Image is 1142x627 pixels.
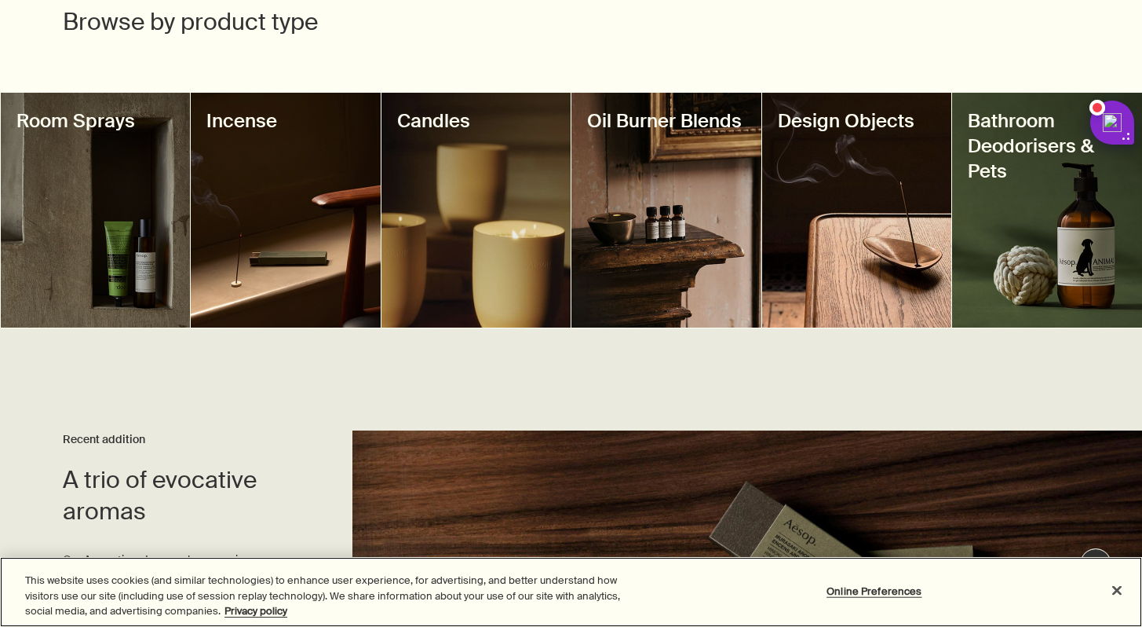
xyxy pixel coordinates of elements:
a: Aesop rooms spray in amber glass spray bottle placed next to Aesop geranium hand balm in tube on ... [1,93,191,328]
button: Online Preferences, Opens the preference center dialog [825,575,923,607]
div: This website uses cookies (and similar technologies) to enhance user experience, for advertising,... [25,573,628,619]
a: More information about your privacy, opens in a new tab [224,604,287,618]
h3: Incense [206,108,365,134]
a: Aesop brass oil burner and Aesop room spray placed on a wooden shelf next to a drawerOil Burner B... [571,93,761,328]
h3: Bathroom Deodorisers & Pets [968,108,1126,184]
h3: Candles [397,108,556,134]
button: Live Assistance [1080,548,1111,580]
p: Our Aromatique Incense have a unique square profile and are made without a bamboo core for a gent... [63,551,274,603]
h3: Room Sprays [16,108,175,134]
button: Close [1100,573,1134,607]
h3: Oil Burner Blends [587,108,746,134]
h2: A trio of evocative aromas [63,464,274,527]
a: Aesop aromatique incense burning on a brown ledge next to a chairIncense [191,93,381,328]
h3: Recent addition [63,431,274,449]
a: Aesop Animal bottle and a dog toy placed in front of a green background.Bathroom Deodorisers & Pets [952,93,1142,328]
a: Aesop candle placed next to Aesop hand wash in an amber pump bottle on brown tiled shelf.Candles [381,93,571,328]
h2: Browse by product type [63,6,402,38]
h3: Design Objects [778,108,936,134]
a: Aesop bronze incense holder with burning incense on top of a wooden tableDesign Objects [762,93,952,328]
